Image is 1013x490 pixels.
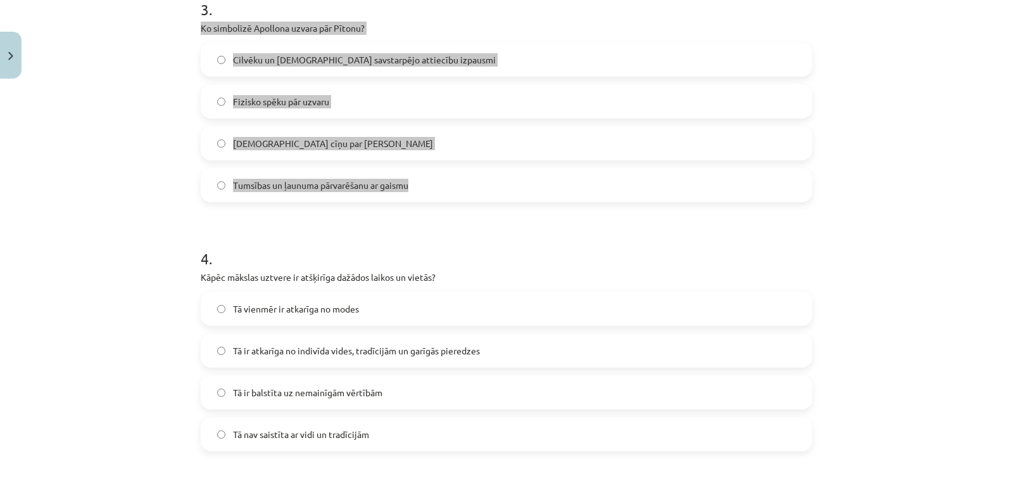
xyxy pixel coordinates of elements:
[201,271,812,284] p: Kāpēc mākslas uztvere ir atšķirīga dažādos laikos un vietās?
[233,137,433,150] span: [DEMOGRAPHIC_DATA] cīņu par [PERSON_NAME]
[201,22,812,35] p: Ko simbolizē Apollona uzvara pār Pītonu?
[233,428,369,441] span: Tā nav saistīta ar vidi un tradīcijām
[217,347,225,355] input: Tā ir atkarīga no indivīda vides, tradīcijām un garīgās pieredzes
[233,386,382,399] span: Tā ir balstīta uz nemainīgām vērtībām
[217,139,225,148] input: [DEMOGRAPHIC_DATA] cīņu par [PERSON_NAME]
[233,53,496,67] span: Cilvēku un [DEMOGRAPHIC_DATA] savstarpējo attiecību izpausmi
[233,344,480,358] span: Tā ir atkarīga no indivīda vides, tradīcijām un garīgās pieredzes
[217,181,225,190] input: Tumsības un ļaunuma pārvarēšanu ar gaismu
[217,389,225,397] input: Tā ir balstīta uz nemainīgām vērtībām
[217,98,225,106] input: Fizisko spēku pār uzvaru
[217,56,225,64] input: Cilvēku un [DEMOGRAPHIC_DATA] savstarpējo attiecību izpausmi
[217,305,225,313] input: Tā vienmēr ir atkarīga no modes
[233,302,359,316] span: Tā vienmēr ir atkarīga no modes
[8,52,13,60] img: icon-close-lesson-0947bae3869378f0d4975bcd49f059093ad1ed9edebbc8119c70593378902aed.svg
[217,430,225,439] input: Tā nav saistīta ar vidi un tradīcijām
[201,228,812,267] h1: 4 .
[233,95,329,108] span: Fizisko spēku pār uzvaru
[233,179,408,192] span: Tumsības un ļaunuma pārvarēšanu ar gaismu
